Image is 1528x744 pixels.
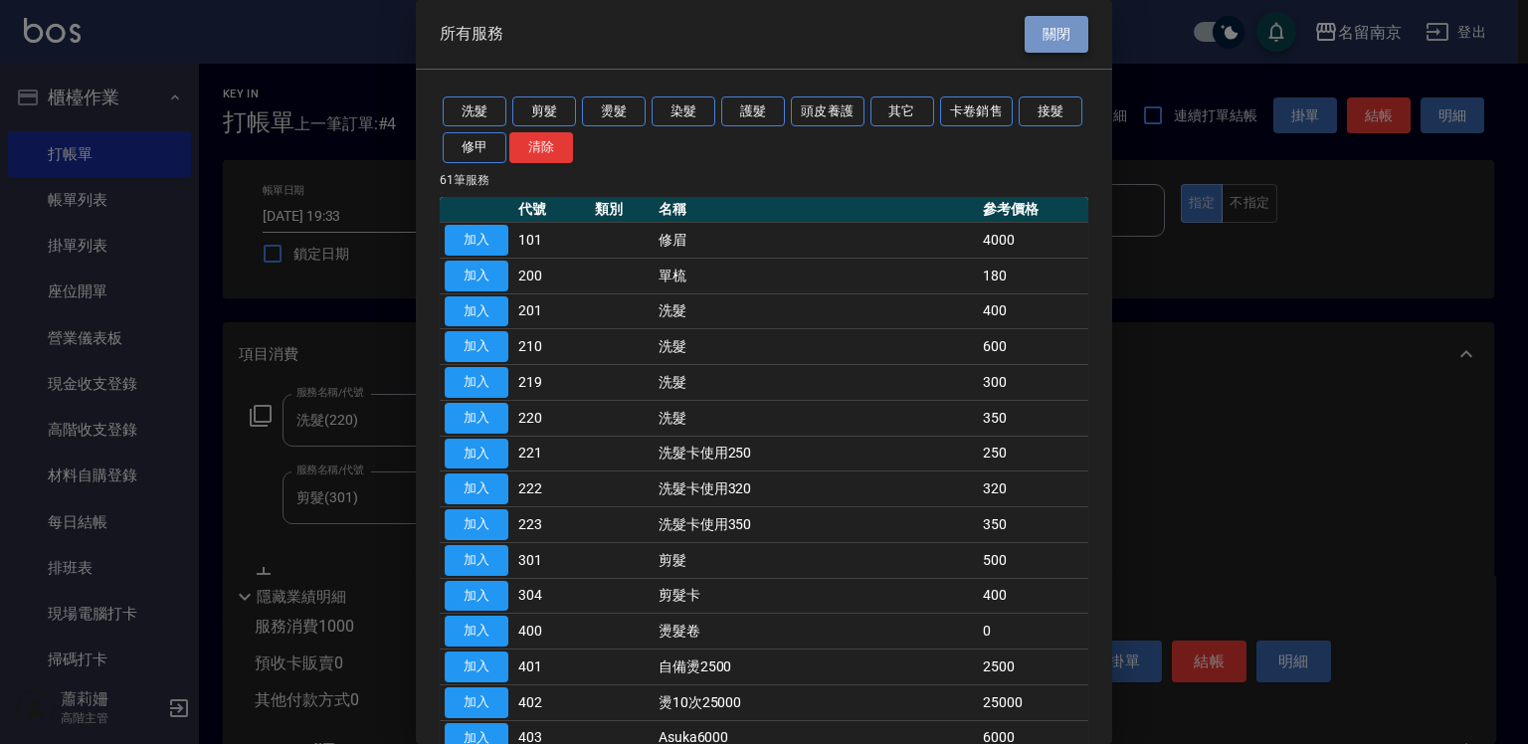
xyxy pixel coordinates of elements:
td: 200 [513,258,590,293]
td: 223 [513,507,590,543]
th: 代號 [513,197,590,223]
button: 染髮 [652,96,715,127]
td: 320 [978,471,1088,507]
button: 加入 [445,403,508,434]
button: 加入 [445,545,508,576]
button: 頭皮養護 [791,96,864,127]
button: 加入 [445,581,508,612]
td: 自備燙2500 [654,650,978,685]
td: 201 [513,293,590,329]
button: 洗髮 [443,96,506,127]
td: 350 [978,400,1088,436]
td: 4000 [978,223,1088,259]
td: 304 [513,578,590,614]
button: 接髮 [1019,96,1082,127]
td: 0 [978,614,1088,650]
td: 洗髮 [654,329,978,365]
td: 500 [978,542,1088,578]
button: 加入 [445,616,508,647]
button: 剪髮 [512,96,576,127]
td: 301 [513,542,590,578]
td: 250 [978,436,1088,471]
td: 洗髮 [654,293,978,329]
button: 卡卷銷售 [940,96,1014,127]
button: 加入 [445,439,508,469]
td: 洗髮 [654,365,978,401]
td: 350 [978,507,1088,543]
td: 2500 [978,650,1088,685]
button: 護髮 [721,96,785,127]
button: 其它 [870,96,934,127]
td: 221 [513,436,590,471]
button: 清除 [509,132,573,163]
button: 加入 [445,367,508,398]
td: 剪髮 [654,542,978,578]
button: 加入 [445,509,508,540]
td: 300 [978,365,1088,401]
button: 燙髮 [582,96,646,127]
th: 參考價格 [978,197,1088,223]
td: 219 [513,365,590,401]
td: 剪髮卡 [654,578,978,614]
td: 402 [513,684,590,720]
td: 222 [513,471,590,507]
td: 101 [513,223,590,259]
p: 61 筆服務 [440,171,1088,189]
td: 180 [978,258,1088,293]
td: 修眉 [654,223,978,259]
button: 加入 [445,687,508,718]
td: 600 [978,329,1088,365]
td: 401 [513,650,590,685]
button: 加入 [445,261,508,291]
td: 25000 [978,684,1088,720]
th: 名稱 [654,197,978,223]
span: 所有服務 [440,24,503,44]
td: 400 [978,293,1088,329]
td: 燙10次25000 [654,684,978,720]
td: 400 [978,578,1088,614]
td: 洗髮卡使用320 [654,471,978,507]
button: 修甲 [443,132,506,163]
button: 加入 [445,225,508,256]
th: 類別 [590,197,654,223]
td: 燙髮卷 [654,614,978,650]
td: 洗髮卡使用250 [654,436,978,471]
button: 加入 [445,473,508,504]
td: 210 [513,329,590,365]
td: 單梳 [654,258,978,293]
button: 加入 [445,296,508,327]
td: 400 [513,614,590,650]
td: 洗髮 [654,400,978,436]
td: 洗髮卡使用350 [654,507,978,543]
button: 關閉 [1025,16,1088,53]
button: 加入 [445,331,508,362]
td: 220 [513,400,590,436]
button: 加入 [445,651,508,682]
